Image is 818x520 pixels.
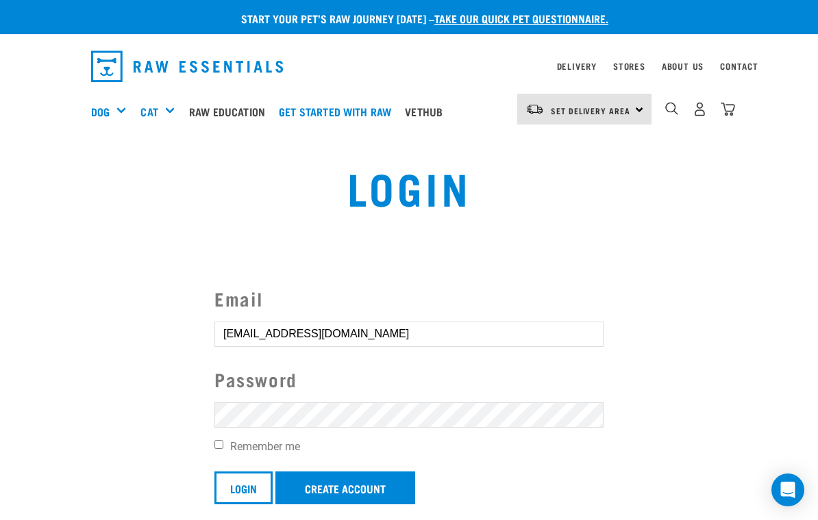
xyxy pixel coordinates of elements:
[525,103,544,116] img: van-moving.png
[665,102,678,115] img: home-icon-1@2x.png
[662,64,704,68] a: About Us
[613,64,645,68] a: Stores
[214,365,604,393] label: Password
[140,103,158,120] a: Cat
[275,84,401,139] a: Get started with Raw
[434,15,608,21] a: take our quick pet questionnaire.
[551,108,630,113] span: Set Delivery Area
[214,439,604,455] label: Remember me
[693,102,707,116] img: user.png
[91,51,283,82] img: Raw Essentials Logo
[161,162,657,211] h1: Login
[186,84,275,139] a: Raw Education
[557,64,597,68] a: Delivery
[91,103,110,120] a: Dog
[214,285,604,313] label: Email
[214,440,223,449] input: Remember me
[771,473,804,506] div: Open Intercom Messenger
[80,45,738,88] nav: dropdown navigation
[401,84,453,139] a: Vethub
[275,471,415,504] a: Create Account
[721,102,735,116] img: home-icon@2x.png
[720,64,758,68] a: Contact
[214,471,273,504] input: Login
